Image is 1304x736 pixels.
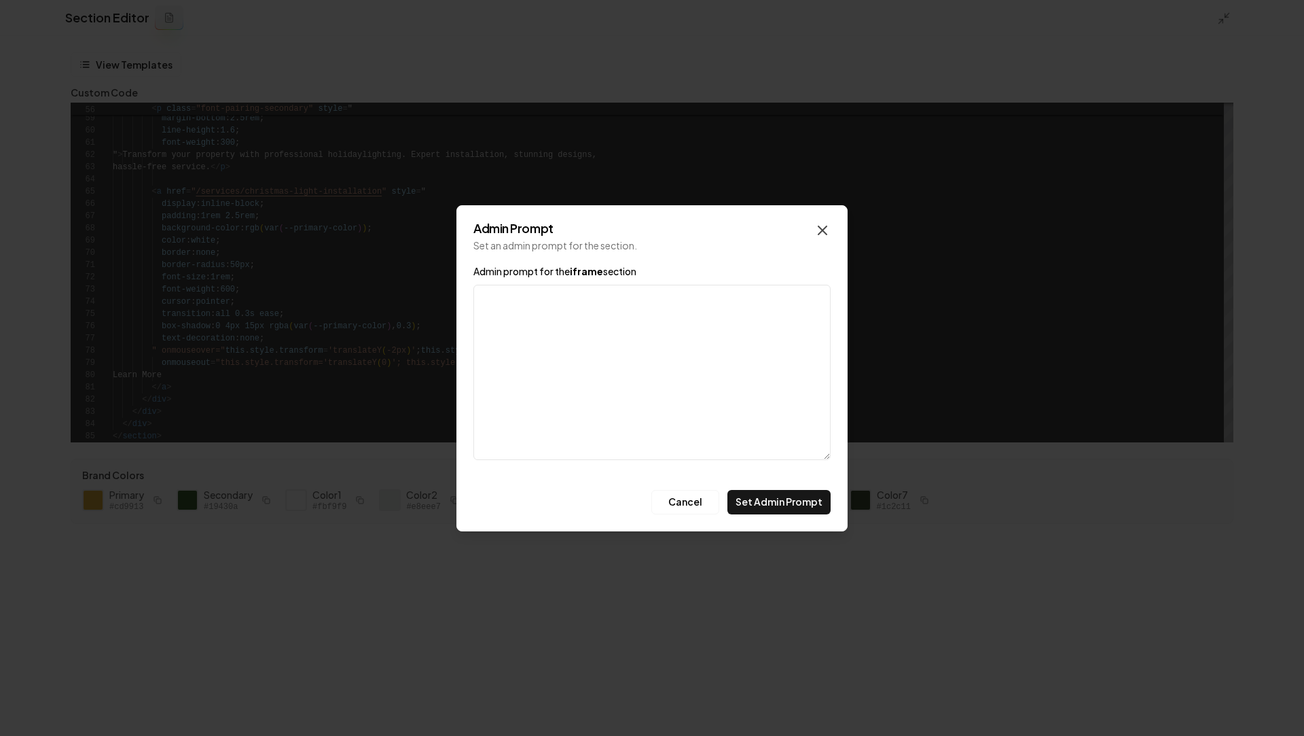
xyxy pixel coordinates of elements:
[727,490,831,514] button: Set Admin Prompt
[651,490,719,514] button: Cancel
[473,265,636,277] label: Admin prompt for the section
[473,222,831,234] h2: Admin Prompt
[473,239,831,252] p: Set an admin prompt for the section.
[570,265,603,277] span: iframe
